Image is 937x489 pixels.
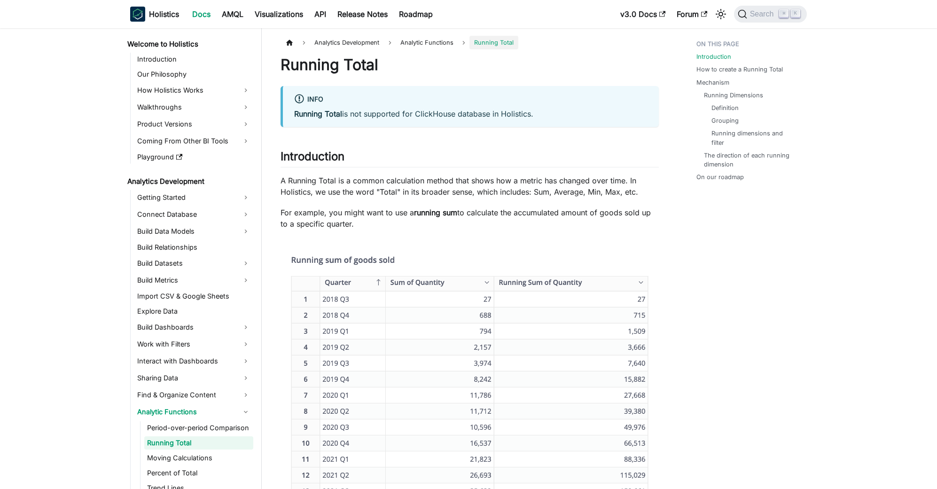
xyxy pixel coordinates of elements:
[332,7,393,22] a: Release Notes
[704,91,763,100] a: Running Dimensions
[310,36,384,49] span: Analytics Development
[134,320,253,335] a: Build Dashboards
[134,207,253,222] a: Connect Database
[671,7,713,22] a: Forum
[696,173,744,181] a: On our roadmap
[144,466,253,480] a: Percent of Total
[713,7,728,22] button: Switch between dark and light mode (currently light mode)
[134,241,253,254] a: Build Relationships
[249,7,309,22] a: Visualizations
[134,190,253,205] a: Getting Started
[134,354,253,369] a: Interact with Dashboards
[281,175,659,197] p: A Running Total is a common calculation method that shows how a metric has changed over time. In ...
[134,117,253,132] a: Product Versions
[696,52,731,61] a: Introduction
[134,100,253,115] a: Walkthroughs
[711,129,794,147] a: Running dimensions and filter
[309,7,332,22] a: API
[396,36,458,49] span: Analytic Functions
[216,7,249,22] a: AMQL
[393,7,438,22] a: Roadmap
[121,28,262,489] nav: Docs sidebar
[281,36,659,49] nav: Breadcrumbs
[747,10,780,18] span: Search
[281,207,659,229] p: For example, you might want to use a to calculate the accumulated amount of goods sold up to a sp...
[134,68,253,81] a: Our Philosophy
[134,305,253,318] a: Explore Data
[615,7,671,22] a: v3.0 Docs
[134,150,253,164] a: Playground
[711,116,739,125] a: Grouping
[696,78,729,87] a: Mechanism
[711,103,739,112] a: Definition
[125,175,253,188] a: Analytics Development
[144,451,253,465] a: Moving Calculations
[187,7,216,22] a: Docs
[144,436,253,450] a: Running Total
[134,83,253,98] a: How Holistics Works
[414,208,457,217] strong: running sum
[734,6,807,23] button: Search (Command+K)
[134,387,253,402] a: Find & Organize Content
[149,8,179,20] b: Holistics
[281,150,659,167] h2: Introduction
[134,371,253,386] a: Sharing Data
[469,36,518,49] span: Running Total
[134,290,253,303] a: Import CSV & Google Sheets
[696,65,783,74] a: How to create a Running Total
[125,38,253,51] a: Welcome to Holistics
[130,7,179,22] a: HolisticsHolistics
[134,273,253,288] a: Build Metrics
[791,9,800,18] kbd: K
[134,134,253,149] a: Coming From Other BI Tools
[134,256,253,271] a: Build Datasets
[134,337,253,352] a: Work with Filters
[281,55,659,74] h1: Running Total
[134,404,253,419] a: Analytic Functions
[294,94,648,106] div: info
[779,9,789,18] kbd: ⌘
[134,224,253,239] a: Build Data Models
[281,36,298,49] a: Home page
[704,151,797,169] a: The direction of each running dimension
[130,7,145,22] img: Holistics
[144,421,253,434] a: Period-over-period Comparison
[294,109,342,118] strong: Running Total
[294,108,648,119] p: is not supported for ClickHouse database in Holistics.
[134,53,253,66] a: Introduction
